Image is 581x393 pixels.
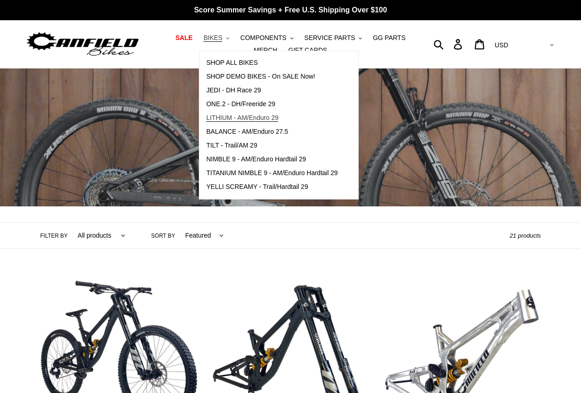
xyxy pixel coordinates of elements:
a: NIMBLE 9 - AM/Enduro Hardtail 29 [199,153,344,166]
span: GG PARTS [373,34,406,42]
a: ONE.2 - DH/Freeride 29 [199,97,344,111]
a: YELLI SCREAMY - Trail/Hardtail 29 [199,180,344,194]
button: COMPONENTS [236,32,298,44]
img: Canfield Bikes [25,30,140,59]
a: LITHIUM - AM/Enduro 29 [199,111,344,125]
span: SHOP DEMO BIKES - On SALE Now! [206,73,315,80]
label: Filter by [40,232,68,240]
button: SERVICE PARTS [300,32,367,44]
a: TILT - Trail/AM 29 [199,139,344,153]
span: MERCH [254,46,277,54]
span: SERVICE PARTS [305,34,355,42]
span: BIKES [203,34,222,42]
span: YELLI SCREAMY - Trail/Hardtail 29 [206,183,308,191]
span: TILT - Trail/AM 29 [206,142,257,149]
span: ONE.2 - DH/Freeride 29 [206,100,275,108]
a: SHOP ALL BIKES [199,56,344,70]
span: COMPONENTS [240,34,286,42]
span: BALANCE - AM/Enduro 27.5 [206,128,288,136]
a: BALANCE - AM/Enduro 27.5 [199,125,344,139]
span: SALE [175,34,192,42]
a: GG PARTS [368,32,410,44]
span: NIMBLE 9 - AM/Enduro Hardtail 29 [206,155,306,163]
a: SALE [171,32,197,44]
span: TITANIUM NIMBLE 9 - AM/Enduro Hardtail 29 [206,169,338,177]
label: Sort by [151,232,175,240]
span: SHOP ALL BIKES [206,59,258,67]
a: GIFT CARDS [284,44,332,57]
a: JEDI - DH Race 29 [199,84,344,97]
button: BIKES [199,32,234,44]
span: JEDI - DH Race 29 [206,86,261,94]
span: 21 products [510,232,541,239]
a: SHOP DEMO BIKES - On SALE Now! [199,70,344,84]
a: TITANIUM NIMBLE 9 - AM/Enduro Hardtail 29 [199,166,344,180]
span: GIFT CARDS [288,46,327,54]
span: LITHIUM - AM/Enduro 29 [206,114,278,122]
a: MERCH [249,44,282,57]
